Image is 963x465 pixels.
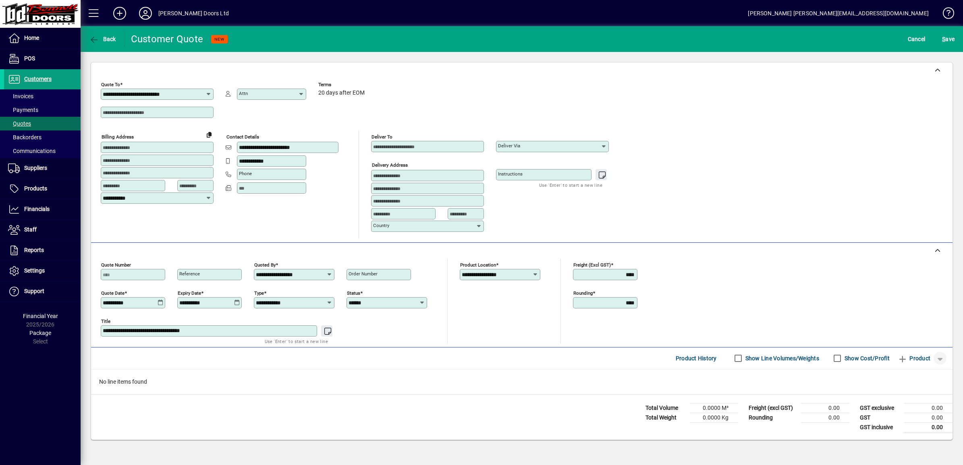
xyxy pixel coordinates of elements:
mat-label: Reference [179,271,200,277]
td: 0.00 [904,403,953,413]
mat-label: Deliver via [498,143,520,149]
mat-label: Status [347,290,360,296]
span: Cancel [908,33,926,45]
a: Communications [4,144,81,158]
span: Suppliers [24,165,47,171]
td: 0.00 [801,413,849,422]
span: Invoices [8,93,33,99]
a: Quotes [4,117,81,130]
td: 0.0000 Kg [690,413,738,422]
mat-label: Product location [460,262,496,267]
mat-label: Title [101,318,110,324]
a: Reports [4,240,81,260]
span: S [942,36,945,42]
span: Support [24,288,44,294]
button: Cancel [906,32,928,46]
div: Customer Quote [131,33,203,45]
td: 0.00 [904,422,953,432]
span: Reports [24,247,44,253]
td: 0.00 [801,403,849,413]
label: Show Line Volumes/Weights [744,354,819,362]
td: Total Volume [641,403,690,413]
span: Backorders [8,134,42,141]
span: Product [898,352,930,365]
span: Terms [318,82,367,87]
mat-label: Deliver To [372,134,392,140]
a: Knowledge Base [937,2,953,28]
app-page-header-button: Back [81,32,125,46]
mat-label: Quote To [101,82,120,87]
div: No line items found [91,370,953,394]
span: POS [24,55,35,62]
span: Quotes [8,120,31,127]
a: Payments [4,103,81,117]
span: Products [24,185,47,192]
button: Add [107,6,133,21]
td: 0.00 [904,413,953,422]
mat-label: Phone [239,171,252,176]
td: Rounding [745,413,801,422]
mat-label: Type [254,290,264,296]
a: Products [4,179,81,199]
span: Payments [8,107,38,113]
td: Total Weight [641,413,690,422]
a: Settings [4,261,81,281]
mat-label: Quote date [101,290,125,296]
mat-label: Quoted by [254,262,276,267]
button: Copy to Delivery address [203,128,216,141]
label: Show Cost/Profit [843,354,890,362]
span: Financial Year [23,313,58,319]
span: Settings [24,267,45,274]
a: Staff [4,220,81,240]
a: Invoices [4,89,81,103]
div: [PERSON_NAME] Doors Ltd [158,7,229,20]
span: Package [29,330,51,336]
span: Financials [24,206,50,212]
td: GST [856,413,904,422]
span: Staff [24,226,37,233]
span: Home [24,35,39,41]
div: [PERSON_NAME] [PERSON_NAME][EMAIL_ADDRESS][DOMAIN_NAME] [748,7,929,20]
a: Backorders [4,130,81,144]
button: Product History [672,351,720,366]
span: Customers [24,76,52,82]
mat-label: Order number [349,271,378,277]
mat-label: Attn [239,91,248,96]
mat-label: Rounding [573,290,593,296]
button: Back [87,32,118,46]
span: Communications [8,148,56,154]
td: Freight (excl GST) [745,403,801,413]
mat-label: Quote number [101,262,131,267]
a: Support [4,281,81,302]
mat-label: Instructions [498,171,523,177]
mat-label: Freight (excl GST) [573,262,611,267]
span: Back [89,36,116,42]
span: 20 days after EOM [318,90,365,96]
mat-label: Expiry date [178,290,201,296]
span: NEW [214,37,224,42]
span: ave [942,33,955,45]
a: Suppliers [4,158,81,178]
mat-hint: Use 'Enter' to start a new line [265,337,328,346]
a: Financials [4,199,81,219]
mat-hint: Use 'Enter' to start a new line [539,180,602,190]
span: Product History [676,352,717,365]
button: Profile [133,6,158,21]
td: GST inclusive [856,422,904,432]
button: Product [894,351,934,366]
td: GST exclusive [856,403,904,413]
td: 0.0000 M³ [690,403,738,413]
a: POS [4,49,81,69]
button: Save [940,32,957,46]
mat-label: Country [373,223,389,228]
a: Home [4,28,81,48]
